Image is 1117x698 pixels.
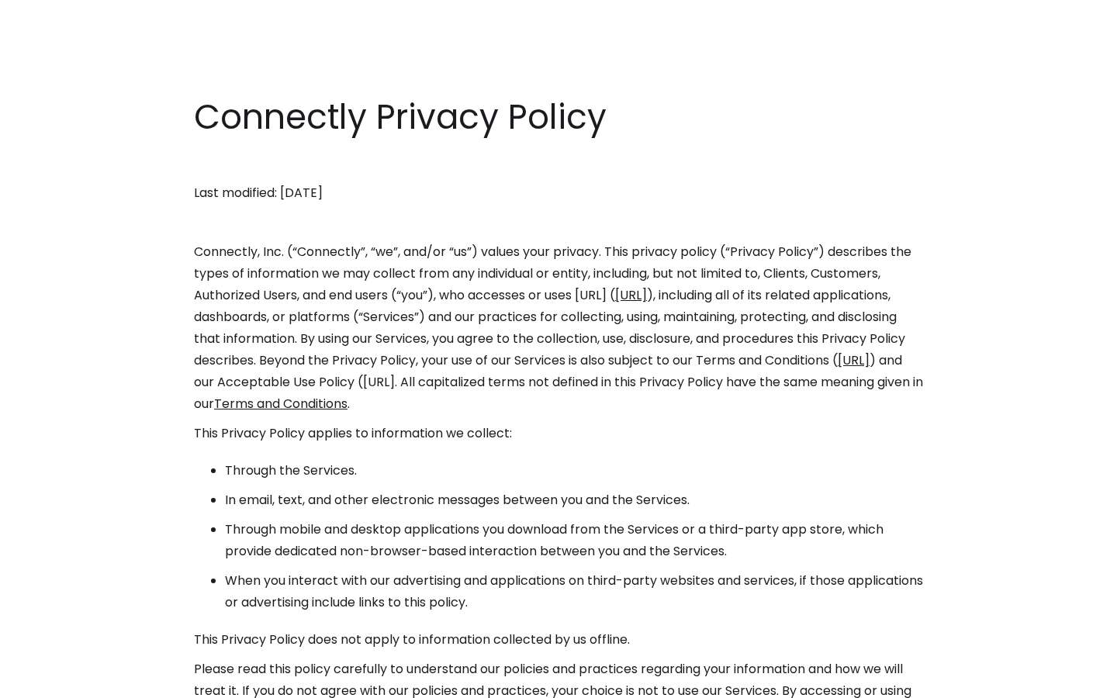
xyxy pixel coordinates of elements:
[194,182,923,204] p: Last modified: [DATE]
[194,153,923,174] p: ‍
[31,671,93,693] ul: Language list
[214,395,348,413] a: Terms and Conditions
[225,519,923,562] li: Through mobile and desktop applications you download from the Services or a third-party app store...
[838,351,870,369] a: [URL]
[194,241,923,415] p: Connectly, Inc. (“Connectly”, “we”, and/or “us”) values your privacy. This privacy policy (“Priva...
[194,212,923,233] p: ‍
[194,423,923,444] p: This Privacy Policy applies to information we collect:
[615,286,647,304] a: [URL]
[194,629,923,651] p: This Privacy Policy does not apply to information collected by us offline.
[225,489,923,511] li: In email, text, and other electronic messages between you and the Services.
[16,669,93,693] aside: Language selected: English
[225,460,923,482] li: Through the Services.
[225,570,923,613] li: When you interact with our advertising and applications on third-party websites and services, if ...
[194,93,923,141] h1: Connectly Privacy Policy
